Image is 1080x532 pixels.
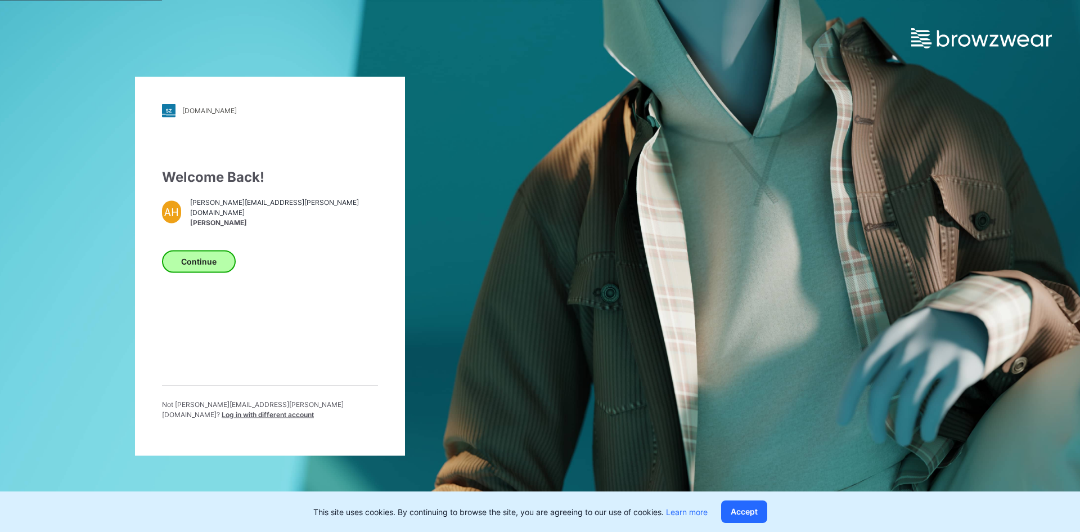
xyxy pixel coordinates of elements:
[222,410,314,418] span: Log in with different account
[190,218,378,228] span: [PERSON_NAME]
[182,106,237,115] div: [DOMAIN_NAME]
[162,250,236,272] button: Continue
[162,104,378,117] a: [DOMAIN_NAME]
[162,104,175,117] img: stylezone-logo.562084cfcfab977791bfbf7441f1a819.svg
[911,28,1052,48] img: browzwear-logo.e42bd6dac1945053ebaf764b6aa21510.svg
[313,506,708,518] p: This site uses cookies. By continuing to browse the site, you are agreeing to our use of cookies.
[721,500,767,523] button: Accept
[162,399,378,419] p: Not [PERSON_NAME][EMAIL_ADDRESS][PERSON_NAME][DOMAIN_NAME] ?
[162,167,378,187] div: Welcome Back!
[666,507,708,517] a: Learn more
[162,200,181,223] div: AH
[190,198,378,218] span: [PERSON_NAME][EMAIL_ADDRESS][PERSON_NAME][DOMAIN_NAME]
